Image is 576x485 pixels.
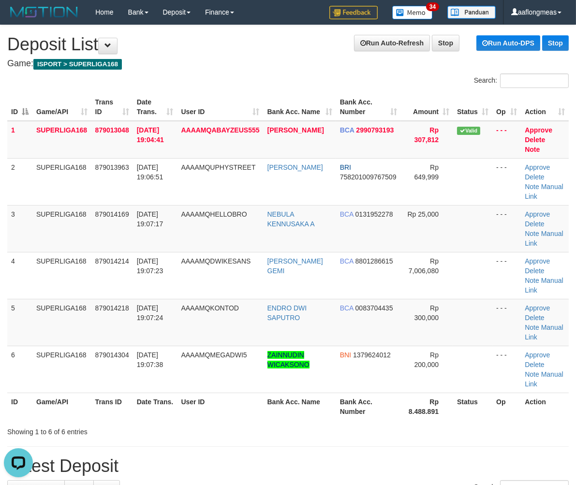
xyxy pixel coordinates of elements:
[91,393,133,420] th: Trans ID
[181,163,255,171] span: AAAAMQUPHYSTREET
[137,210,163,228] span: [DATE] 19:07:17
[525,351,550,359] a: Approve
[340,257,354,265] span: BCA
[414,126,439,144] span: Rp 307,812
[137,257,163,275] span: [DATE] 19:07:23
[137,351,163,368] span: [DATE] 19:07:38
[542,35,569,51] a: Stop
[525,277,563,294] a: Manual Link
[401,393,453,420] th: Rp 8.488.891
[32,252,91,299] td: SUPERLIGA168
[525,304,550,312] a: Approve
[525,257,550,265] a: Approve
[525,277,539,284] a: Note
[340,210,354,218] span: BCA
[32,93,91,121] th: Game/API: activate to sort column ascending
[95,351,129,359] span: 879014304
[525,146,540,153] a: Note
[525,323,539,331] a: Note
[354,35,430,51] a: Run Auto-Refresh
[267,351,310,368] a: ZAINNUDIN WICAKSONO
[32,158,91,205] td: SUPERLIGA168
[7,205,32,252] td: 3
[525,370,539,378] a: Note
[7,121,32,159] td: 1
[525,183,539,191] a: Note
[476,35,540,51] a: Run Auto-DPS
[492,393,521,420] th: Op
[521,393,569,420] th: Action
[33,59,122,70] span: ISPORT > SUPERLIGA168
[32,121,91,159] td: SUPERLIGA168
[525,126,552,134] a: Approve
[492,158,521,205] td: - - -
[4,4,33,33] button: Open LiveChat chat widget
[521,93,569,121] th: Action: activate to sort column ascending
[414,163,439,181] span: Rp 649,999
[32,393,91,420] th: Game/API
[414,304,439,322] span: Rp 300,000
[7,35,569,54] h1: Deposit List
[177,93,263,121] th: User ID: activate to sort column ascending
[525,173,544,181] a: Delete
[340,173,397,181] span: Copy 758201009767509 to clipboard
[453,393,492,420] th: Status
[447,6,496,19] img: panduan.png
[95,304,129,312] span: 879014218
[177,393,263,420] th: User ID
[525,323,563,341] a: Manual Link
[525,220,544,228] a: Delete
[7,393,32,420] th: ID
[91,93,133,121] th: Trans ID: activate to sort column ascending
[336,93,401,121] th: Bank Acc. Number: activate to sort column ascending
[525,230,563,247] a: Manual Link
[340,304,354,312] span: BCA
[181,304,239,312] span: AAAAMQKONTOD
[7,423,233,437] div: Showing 1 to 6 of 6 entries
[32,299,91,346] td: SUPERLIGA168
[137,304,163,322] span: [DATE] 19:07:24
[95,257,129,265] span: 879014214
[95,126,129,134] span: 879013048
[7,5,81,19] img: MOTION_logo.png
[492,121,521,159] td: - - -
[133,93,177,121] th: Date Trans.: activate to sort column ascending
[329,6,378,19] img: Feedback.jpg
[492,252,521,299] td: - - -
[181,126,259,134] span: AAAAMQABAYZEUS555
[525,370,563,388] a: Manual Link
[474,73,569,88] label: Search:
[7,93,32,121] th: ID: activate to sort column descending
[401,93,453,121] th: Amount: activate to sort column ascending
[492,299,521,346] td: - - -
[426,2,439,11] span: 34
[32,346,91,393] td: SUPERLIGA168
[525,267,544,275] a: Delete
[95,210,129,218] span: 879014169
[267,210,315,228] a: NEBULA KENNUSAKA A
[356,126,394,134] span: Copy 2990793193 to clipboard
[7,456,569,476] h1: Latest Deposit
[500,73,569,88] input: Search:
[267,304,307,322] a: ENDRO DWI SAPUTRO
[492,93,521,121] th: Op: activate to sort column ascending
[7,346,32,393] td: 6
[525,136,545,144] a: Delete
[414,351,439,368] span: Rp 200,000
[181,351,247,359] span: AAAAMQMEGADWI5
[432,35,459,51] a: Stop
[353,351,391,359] span: Copy 1379624012 to clipboard
[407,210,439,218] span: Rp 25,000
[340,126,354,134] span: BCA
[267,126,324,134] a: [PERSON_NAME]
[95,163,129,171] span: 879013963
[7,252,32,299] td: 4
[133,393,177,420] th: Date Trans.
[409,257,439,275] span: Rp 7,006,080
[525,210,550,218] a: Approve
[7,299,32,346] td: 5
[492,346,521,393] td: - - -
[264,93,336,121] th: Bank Acc. Name: activate to sort column ascending
[340,163,351,171] span: BRI
[7,59,569,69] h4: Game:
